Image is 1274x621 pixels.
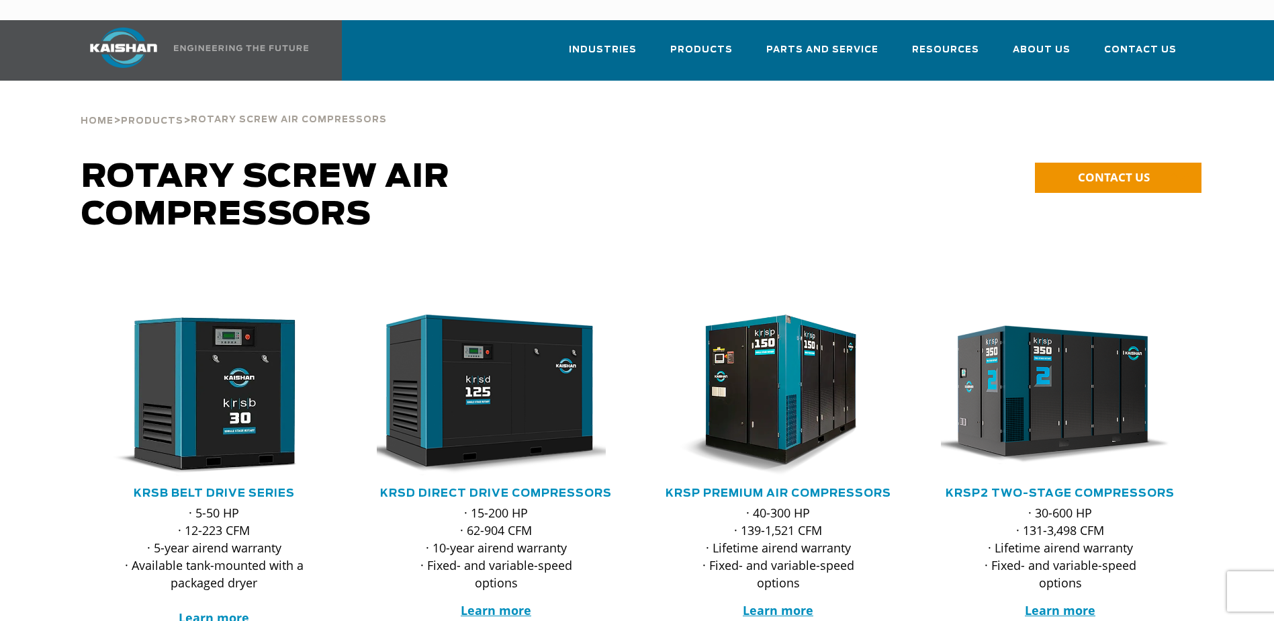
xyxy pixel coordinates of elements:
[81,114,113,126] a: Home
[1013,32,1071,78] a: About Us
[766,42,878,58] span: Parts and Service
[1104,32,1177,78] a: Contact Us
[377,315,616,476] div: krsd125
[686,504,871,591] p: · 40-300 HP · 139-1,521 CFM · Lifetime airend warranty · Fixed- and variable-speed options
[670,32,733,78] a: Products
[367,315,606,476] img: krsd125
[931,315,1170,476] img: krsp350
[81,161,450,231] span: Rotary Screw Air Compressors
[380,488,612,499] a: KRSD Direct Drive Compressors
[766,32,878,78] a: Parts and Service
[134,488,295,499] a: KRSB Belt Drive Series
[670,42,733,58] span: Products
[569,42,637,58] span: Industries
[912,32,979,78] a: Resources
[941,315,1180,476] div: krsp350
[968,504,1153,591] p: · 30-600 HP · 131-3,498 CFM · Lifetime airend warranty · Fixed- and variable-speed options
[1035,163,1201,193] a: CONTACT US
[912,42,979,58] span: Resources
[1013,42,1071,58] span: About Us
[1078,169,1150,185] span: CONTACT US
[95,315,334,476] div: krsb30
[659,315,898,476] div: krsp150
[649,315,888,476] img: krsp150
[191,116,387,124] span: Rotary Screw Air Compressors
[81,117,113,126] span: Home
[85,315,324,476] img: krsb30
[666,488,891,499] a: KRSP Premium Air Compressors
[121,117,183,126] span: Products
[81,81,387,132] div: > >
[73,20,311,81] a: Kaishan USA
[121,114,183,126] a: Products
[946,488,1175,499] a: KRSP2 Two-Stage Compressors
[461,602,531,618] a: Learn more
[569,32,637,78] a: Industries
[73,28,174,68] img: kaishan logo
[174,45,308,51] img: Engineering the future
[743,602,813,618] a: Learn more
[1025,602,1095,618] a: Learn more
[404,504,589,591] p: · 15-200 HP · 62-904 CFM · 10-year airend warranty · Fixed- and variable-speed options
[1104,42,1177,58] span: Contact Us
